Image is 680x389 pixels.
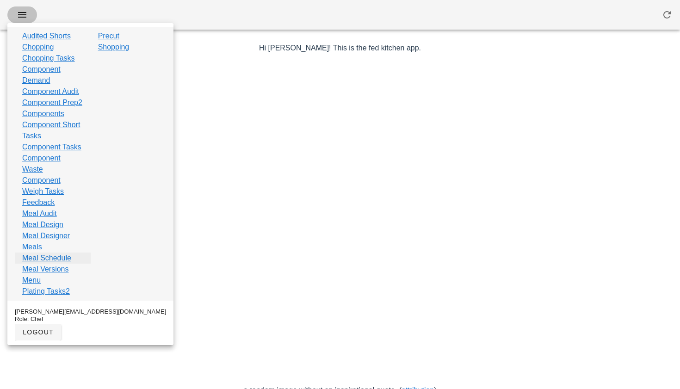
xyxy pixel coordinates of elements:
[22,241,42,253] a: Meals
[22,119,83,142] a: Component Short Tasks
[22,142,81,153] a: Component Tasks
[22,275,41,286] a: Menu
[98,42,130,53] a: Shopping
[98,31,119,42] a: Precut
[15,308,166,315] div: [PERSON_NAME][EMAIL_ADDRESS][DOMAIN_NAME]
[72,43,609,54] p: Hi [PERSON_NAME]! This is the fed kitchen app.
[15,315,166,323] div: Role: Chef
[22,230,70,241] a: Meal Designer
[22,31,71,42] a: Audited Shorts
[22,253,71,264] a: Meal Schedule
[22,53,75,64] a: Chopping Tasks
[22,219,63,230] a: Meal Design
[22,328,54,336] span: logout
[22,64,83,86] a: Component Demand
[22,86,79,97] a: Component Audit
[22,264,69,275] a: Meal Versions
[22,286,70,297] a: Plating Tasks2
[22,197,55,208] a: Feedback
[22,108,64,119] a: Components
[22,208,57,219] a: Meal Audit
[22,42,54,53] a: Chopping
[22,175,83,197] a: Component Weigh Tasks
[22,153,83,175] a: Component Waste
[22,97,82,108] a: Component Prep2
[15,324,61,340] button: logout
